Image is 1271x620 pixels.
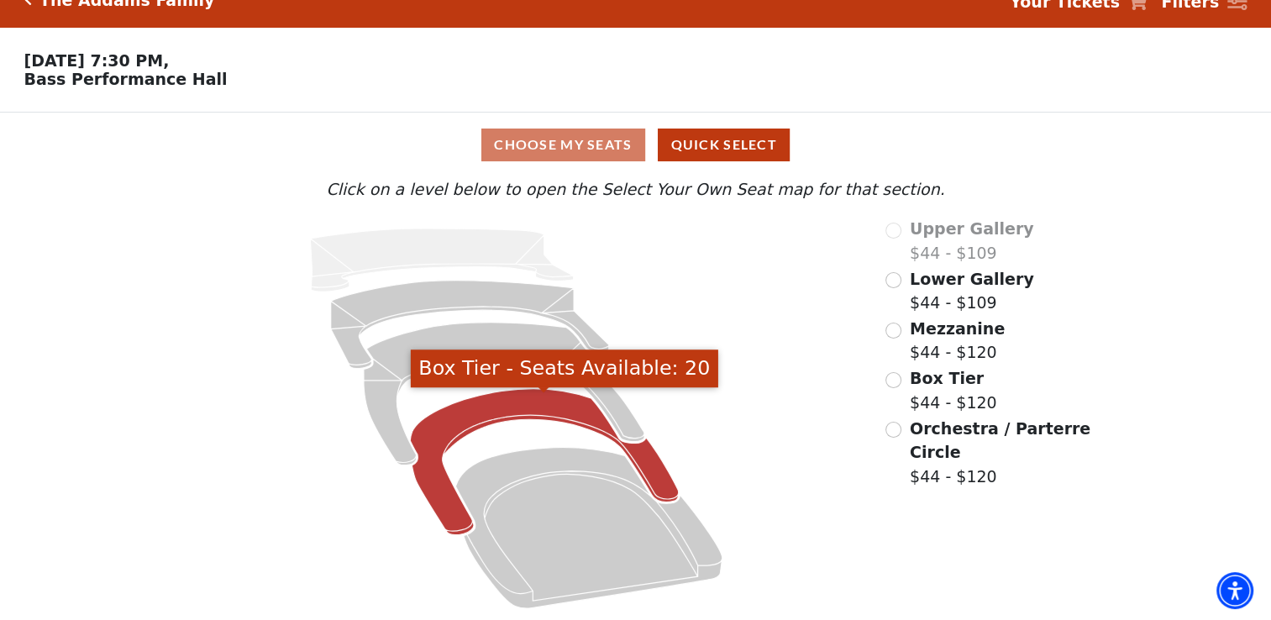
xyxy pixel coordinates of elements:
span: Box Tier [910,369,984,387]
label: $44 - $120 [910,417,1093,489]
path: Upper Gallery - Seats Available: 0 [311,229,574,292]
span: Upper Gallery [910,219,1034,238]
path: Orchestra / Parterre Circle - Seats Available: 27 [456,447,722,607]
path: Lower Gallery - Seats Available: 245 [331,281,609,369]
div: Accessibility Menu [1216,572,1253,609]
button: Quick Select [658,129,790,161]
label: $44 - $109 [910,217,1034,265]
input: Box Tier$44 - $120 [885,372,901,388]
span: Orchestra / Parterre Circle [910,419,1090,462]
input: Mezzanine$44 - $120 [885,323,901,339]
span: Lower Gallery [910,270,1034,288]
label: $44 - $120 [910,366,997,414]
label: $44 - $109 [910,267,1034,315]
p: Click on a level below to open the Select Your Own Seat map for that section. [171,177,1100,202]
div: Box Tier - Seats Available: 20 [411,349,718,387]
input: Orchestra / Parterre Circle$44 - $120 [885,422,901,438]
input: Lower Gallery$44 - $109 [885,272,901,288]
label: $44 - $120 [910,317,1005,365]
span: Mezzanine [910,319,1005,338]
